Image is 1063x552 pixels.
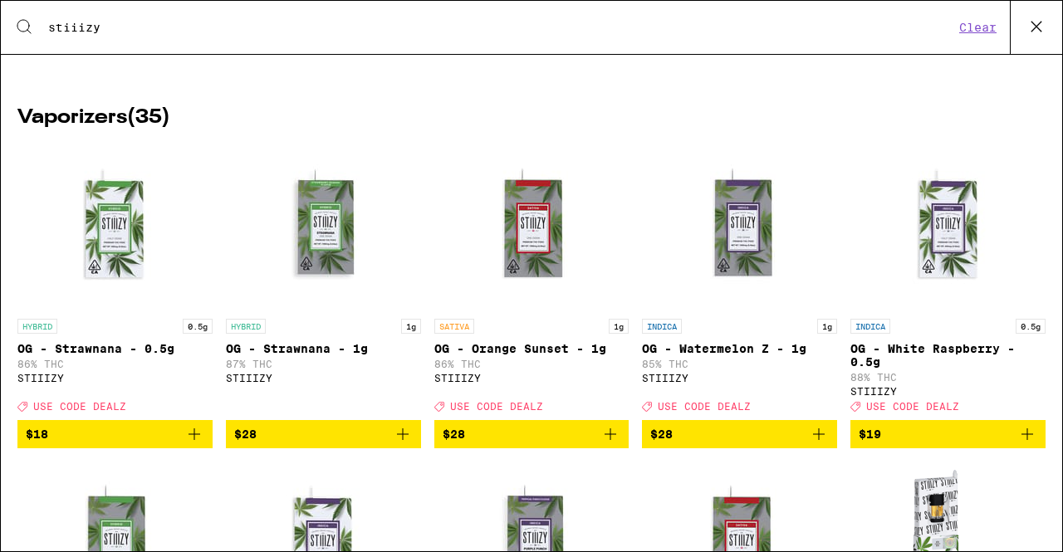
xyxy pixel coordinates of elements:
[434,420,629,448] button: Add to bag
[226,373,421,383] div: STIIIZY
[17,373,213,383] div: STIIIZY
[226,342,421,355] p: OG - Strawnana - 1g
[650,427,673,441] span: $28
[642,342,837,355] p: OG - Watermelon Z - 1g
[865,144,1031,310] img: STIIIZY - OG - White Raspberry - 0.5g
[450,401,543,412] span: USE CODE DEALZ
[434,359,629,369] p: 86% THC
[850,319,890,334] p: INDICA
[448,144,615,310] img: STIIIZY - OG - Orange Sunset - 1g
[434,342,629,355] p: OG - Orange Sunset - 1g
[434,144,629,420] a: Open page for OG - Orange Sunset - 1g from STIIIZY
[642,144,837,420] a: Open page for OG - Watermelon Z - 1g from STIIIZY
[850,420,1046,448] button: Add to bag
[642,420,837,448] button: Add to bag
[17,420,213,448] button: Add to bag
[817,319,837,334] p: 1g
[26,427,48,441] span: $18
[443,427,465,441] span: $28
[850,342,1046,369] p: OG - White Raspberry - 0.5g
[33,401,126,412] span: USE CODE DEALZ
[401,319,421,334] p: 1g
[17,144,213,420] a: Open page for OG - Strawnana - 0.5g from STIIIZY
[17,108,1046,128] h2: Vaporizers ( 35 )
[226,144,421,420] a: Open page for OG - Strawnana - 1g from STIIIZY
[226,319,266,334] p: HYBRID
[47,20,954,35] input: Search for products & categories
[609,319,629,334] p: 1g
[642,373,837,383] div: STIIIZY
[657,144,823,310] img: STIIIZY - OG - Watermelon Z - 1g
[434,373,629,383] div: STIIIZY
[10,12,120,25] span: Hi. Need any help?
[17,359,213,369] p: 86% THC
[658,401,751,412] span: USE CODE DEALZ
[234,427,257,441] span: $28
[434,319,474,334] p: SATIVA
[866,401,959,412] span: USE CODE DEALZ
[17,319,57,334] p: HYBRID
[642,319,682,334] p: INDICA
[226,420,421,448] button: Add to bag
[32,144,198,310] img: STIIIZY - OG - Strawnana - 0.5g
[850,144,1046,420] a: Open page for OG - White Raspberry - 0.5g from STIIIZY
[850,372,1046,383] p: 88% THC
[850,386,1046,397] div: STIIIZY
[226,359,421,369] p: 87% THC
[859,427,881,441] span: $19
[240,144,406,310] img: STIIIZY - OG - Strawnana - 1g
[642,359,837,369] p: 85% THC
[954,20,1002,35] button: Clear
[1016,319,1046,334] p: 0.5g
[183,319,213,334] p: 0.5g
[17,342,213,355] p: OG - Strawnana - 0.5g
